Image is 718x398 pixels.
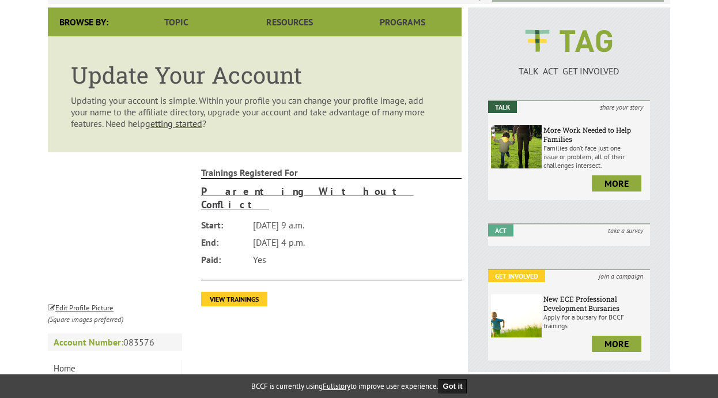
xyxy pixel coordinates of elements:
i: take a survey [601,224,650,236]
a: TALK ACT GET INVOLVED [488,54,650,77]
li: [DATE] 4 p.m. [201,234,462,251]
a: Fullstory [323,381,350,391]
i: share your story [593,101,650,113]
a: Home [48,360,182,377]
p: TALK ACT GET INVOLVED [488,65,650,77]
p: 083576 [48,333,182,351]
em: Act [488,224,513,236]
em: Get Involved [488,270,545,282]
li: [DATE] 9 a.m. [201,216,462,234]
a: Parenting Without Conflict [201,185,462,211]
span: Paid [201,251,247,268]
a: Edit Profile Picture [48,301,114,313]
a: Resources [233,7,346,36]
div: Browse By: [48,7,120,36]
span: End [201,234,247,251]
strong: Account Number: [54,336,123,348]
p: Apply for a bursary for BCCF trainings [543,313,647,330]
i: (Square images preferred) [48,314,123,324]
strong: Trainings Registered For [201,167,462,179]
i: join a campaign [592,270,650,282]
h6: More Work Needed to Help Families [543,125,647,144]
small: Edit Profile Picture [48,303,114,313]
a: View Trainings [201,292,267,306]
a: Programs [346,7,459,36]
article: Updating your account is simple. Within your profile you can change your profile image, add your ... [48,36,462,152]
h6: New ECE Professional Development Bursaries [543,294,647,313]
li: Yes [201,251,462,268]
a: more [592,175,641,192]
a: more [592,336,641,352]
a: getting started [145,118,202,129]
em: Talk [488,101,517,113]
p: Families don’t face just one issue or problem; all of their challenges intersect. [543,144,647,170]
button: Got it [439,379,467,393]
img: BCCF's TAG Logo [517,19,621,63]
h1: Update Your Account [71,59,439,90]
span: Start [201,216,247,234]
a: Topic [120,7,233,36]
